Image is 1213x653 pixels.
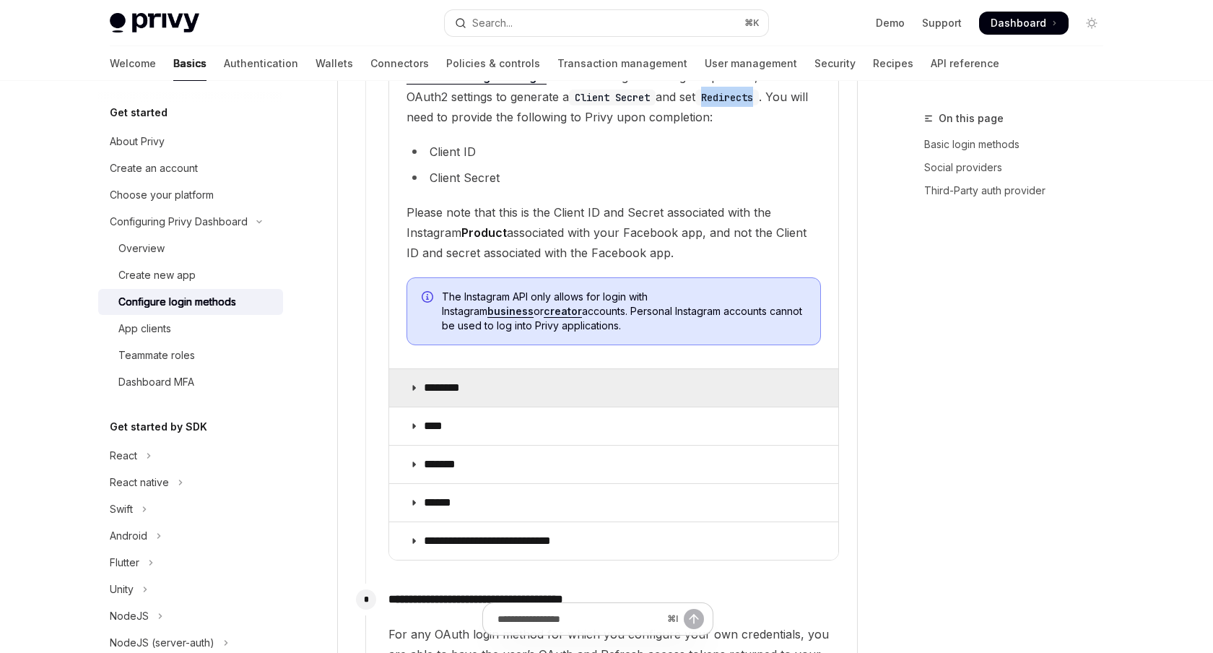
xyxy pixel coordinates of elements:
[931,46,999,81] a: API reference
[370,46,429,81] a: Connectors
[110,133,165,150] div: About Privy
[110,527,147,545] div: Android
[557,46,687,81] a: Transaction management
[814,46,856,81] a: Security
[110,418,207,436] h5: Get started by SDK
[118,320,171,337] div: App clients
[446,46,540,81] a: Policies & controls
[924,156,1115,179] a: Social providers
[110,104,168,121] h5: Get started
[110,474,169,491] div: React native
[98,262,283,288] a: Create new app
[461,225,507,240] strong: Product
[110,447,137,464] div: React
[110,634,214,652] div: NodeJS (server-auth)
[406,168,821,188] li: Client Secret
[110,581,134,598] div: Unity
[705,46,797,81] a: User management
[110,160,198,177] div: Create an account
[876,16,905,30] a: Demo
[98,209,283,235] button: Toggle Configuring Privy Dashboard section
[939,110,1004,127] span: On this page
[118,373,194,391] div: Dashboard MFA
[98,369,283,395] a: Dashboard MFA
[442,290,806,333] span: The Instagram API only allows for login with Instagram or accounts. Personal Instagram accounts c...
[110,13,199,33] img: light logo
[684,609,704,629] button: Send message
[487,305,534,318] a: business
[98,155,283,181] a: Create an account
[316,46,353,81] a: Wallets
[118,347,195,364] div: Teammate roles
[110,213,248,230] div: Configuring Privy Dashboard
[569,90,656,105] code: Client Secret
[98,576,283,602] button: Toggle Unity section
[98,496,283,522] button: Toggle Swift section
[873,46,913,81] a: Recipes
[110,186,214,204] div: Choose your platform
[922,16,962,30] a: Support
[406,202,821,263] span: Please note that this is the Client ID and Secret associated with the Instagram associated with y...
[173,46,206,81] a: Basics
[695,90,759,105] code: Redirects
[98,316,283,342] a: App clients
[118,293,236,311] div: Configure login methods
[544,305,582,318] a: creator
[744,17,760,29] span: ⌘ K
[110,501,133,518] div: Swift
[98,129,283,155] a: About Privy
[118,240,165,257] div: Overview
[1080,12,1103,35] button: Toggle dark mode
[110,554,139,571] div: Flutter
[991,16,1046,30] span: Dashboard
[472,14,513,32] div: Search...
[224,46,298,81] a: Authentication
[98,523,283,549] button: Toggle Android section
[98,470,283,496] button: Toggle React native section
[98,550,283,576] button: Toggle Flutter section
[979,12,1069,35] a: Dashboard
[406,142,821,162] li: Client ID
[924,133,1115,156] a: Basic login methods
[110,46,156,81] a: Welcome
[497,603,661,635] input: Ask a question...
[98,235,283,261] a: Overview
[98,342,283,368] a: Teammate roles
[118,267,196,284] div: Create new app
[422,291,436,306] svg: Info
[98,443,283,469] button: Toggle React section
[98,182,283,208] a: Choose your platform
[110,607,149,625] div: NodeJS
[445,10,768,36] button: Open search
[98,289,283,315] a: Configure login methods
[924,179,1115,202] a: Third-Party auth provider
[98,603,283,629] button: Toggle NodeJS section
